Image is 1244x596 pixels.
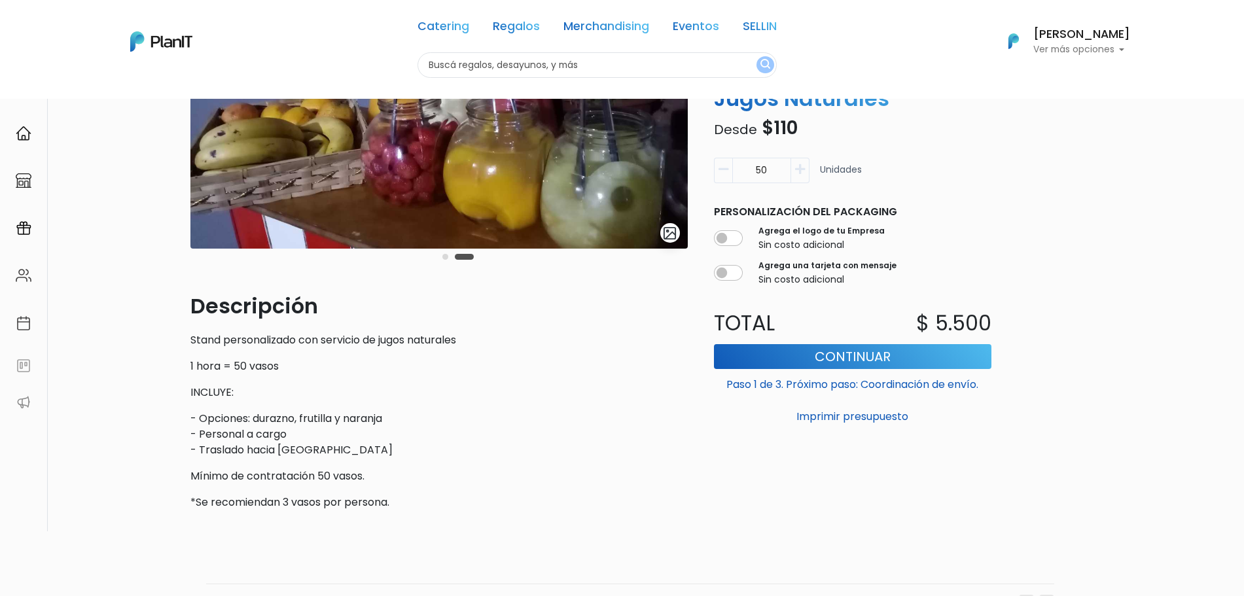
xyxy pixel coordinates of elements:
p: *Se recomiendan 3 vasos por persona. [190,495,688,510]
a: Merchandising [563,21,649,37]
img: people-662611757002400ad9ed0e3c099ab2801c6687ba6c219adb57efc949bc21e19d.svg [16,268,31,283]
p: Total [706,307,853,339]
h6: [PERSON_NAME] [1033,29,1130,41]
img: marketplace-4ceaa7011d94191e9ded77b95e3339b90024bf715f7c57f8cf31f2d8c509eaba.svg [16,173,31,188]
button: PlanIt Logo [PERSON_NAME] Ver más opciones [991,24,1130,58]
a: Eventos [673,21,719,37]
button: Carousel Page 2 (Current Slide) [455,254,474,260]
a: Catering [418,21,469,37]
p: INCLUYE: [190,385,688,400]
img: partners-52edf745621dab592f3b2c58e3bca9d71375a7ef29c3b500c9f145b62cc070d4.svg [16,394,31,410]
img: calendar-87d922413cdce8b2cf7b7f5f62616a5cf9e4887200fb71536465627b3292af00.svg [16,315,31,331]
p: Mínimo de contratación 50 vasos. [190,468,688,484]
button: Imprimir presupuesto [714,406,991,428]
img: campaigns-02234683943229c281be62815700db0a1741e53638e28bf9629b52c665b00959.svg [16,220,31,236]
button: Continuar [714,344,991,369]
img: PlanIt Logo [999,27,1028,56]
p: Paso 1 de 3. Próximo paso: Coordinación de envío. [714,372,991,393]
p: - Opciones: durazno, frutilla y naranja - Personal a cargo - Traslado hacia [GEOGRAPHIC_DATA] [190,411,688,458]
img: home-e721727adea9d79c4d83392d1f703f7f8bce08238fde08b1acbfd93340b81755.svg [16,126,31,141]
p: Stand personalizado con servicio de jugos naturales [190,332,688,348]
span: $110 [762,115,798,141]
img: gallery-light [662,226,677,241]
div: Carousel Pagination [439,249,477,264]
p: Jugos Naturales [706,83,999,114]
p: Personalización del packaging [714,204,991,220]
button: Carousel Page 1 [442,254,448,260]
a: SELLIN [743,21,777,37]
input: Buscá regalos, desayunos, y más [418,52,777,78]
a: Regalos [493,21,540,37]
img: feedback-78b5a0c8f98aac82b08bfc38622c3050aee476f2c9584af64705fc4e61158814.svg [16,358,31,374]
p: $ 5.500 [916,307,991,339]
div: ¿Necesitás ayuda? [67,12,188,38]
p: Unidades [820,163,862,188]
span: Desde [714,120,757,139]
p: Ver más opciones [1033,45,1130,54]
label: Agrega el logo de tu Empresa [758,225,885,237]
p: Sin costo adicional [758,273,897,287]
p: Sin costo adicional [758,238,885,252]
label: Agrega una tarjeta con mensaje [758,260,897,272]
p: 1 hora = 50 vasos [190,359,688,374]
img: PlanIt Logo [130,31,192,52]
p: Descripción [190,290,688,322]
img: search_button-432b6d5273f82d61273b3651a40e1bd1b912527efae98b1b7a1b2c0702e16a8d.svg [760,59,770,71]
